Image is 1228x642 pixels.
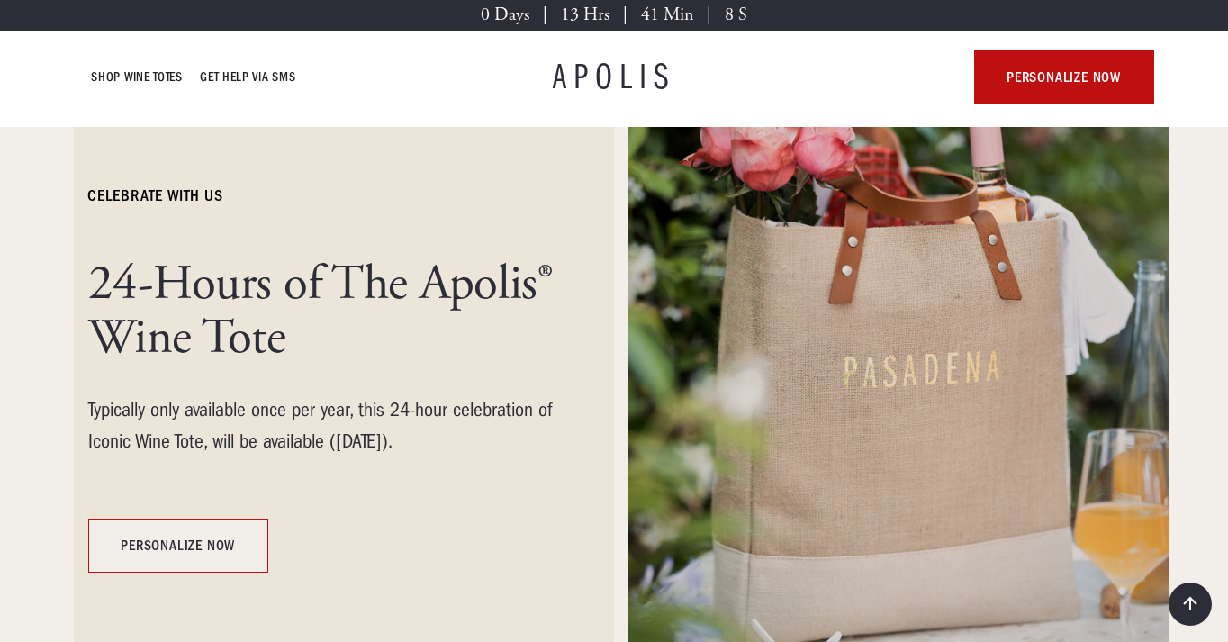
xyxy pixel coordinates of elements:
h1: 24-Hours of The Apolis® Wine Tote [88,258,556,366]
a: personalize now [974,50,1154,104]
a: Shop Wine Totes [92,67,183,88]
a: GET HELP VIA SMS [201,67,296,88]
div: Typically only available once per year, this 24-hour celebration of Iconic Wine Tote, will be ava... [88,394,556,457]
h6: celebrate with us [88,185,222,207]
a: personalize now [88,519,268,573]
a: APOLIS [553,59,675,95]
